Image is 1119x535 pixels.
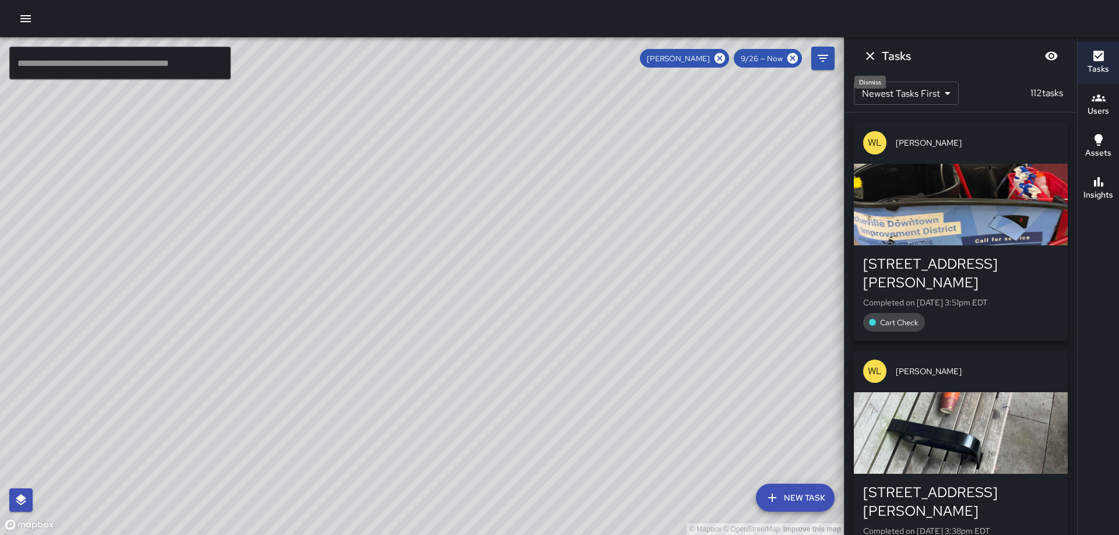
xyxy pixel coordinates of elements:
div: [PERSON_NAME] [640,49,729,68]
button: Insights [1078,168,1119,210]
h6: Tasks [1088,63,1109,76]
div: [STREET_ADDRESS][PERSON_NAME] [863,255,1058,292]
button: Filters [811,47,835,70]
div: [STREET_ADDRESS][PERSON_NAME] [863,483,1058,520]
button: Dismiss [858,44,882,68]
h6: Insights [1083,189,1113,202]
h6: Assets [1085,147,1111,160]
span: [PERSON_NAME] [896,137,1058,149]
button: Users [1078,84,1119,126]
button: Assets [1078,126,1119,168]
span: [PERSON_NAME] [896,365,1058,377]
h6: Tasks [882,47,911,65]
div: 9/26 — Now [734,49,802,68]
button: WL[PERSON_NAME][STREET_ADDRESS][PERSON_NAME]Completed on [DATE] 3:51pm EDTCart Check [854,122,1068,341]
button: Tasks [1078,42,1119,84]
span: 9/26 — Now [734,54,790,64]
button: New Task [756,484,835,512]
button: Blur [1040,44,1063,68]
div: Newest Tasks First [854,82,959,105]
span: [PERSON_NAME] [640,54,717,64]
p: WL [868,136,882,150]
h6: Users [1088,105,1109,118]
p: Completed on [DATE] 3:51pm EDT [863,297,1058,308]
p: 112 tasks [1026,86,1068,100]
p: WL [868,364,882,378]
span: Cart Check [873,318,925,328]
div: Dismiss [854,76,886,89]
